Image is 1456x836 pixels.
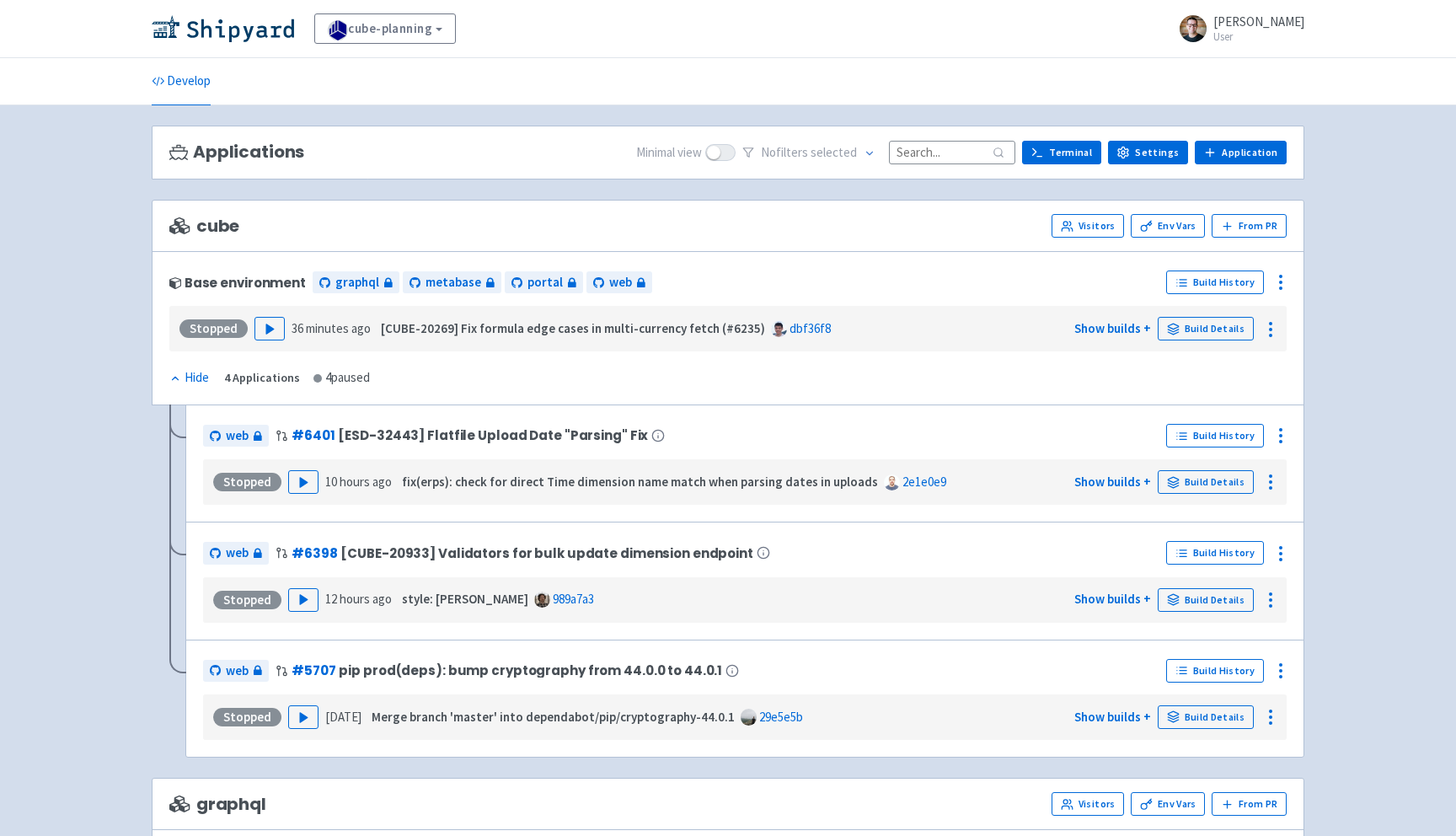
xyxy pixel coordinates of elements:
[325,591,392,607] time: 12 hours ago
[226,662,249,681] span: web
[169,217,239,236] span: cube
[609,273,632,292] span: web
[288,705,318,729] button: Play
[169,276,306,290] div: Base environment
[213,473,281,491] div: Stopped
[254,317,285,340] button: Play
[213,591,281,609] div: Stopped
[152,58,211,105] a: Develop
[1212,214,1287,238] button: From PR
[1195,141,1287,164] a: Application
[339,663,722,678] span: pip prod(deps): bump cryptography from 44.0.0 to 44.0.1
[402,474,878,490] strong: fix(erps): check for direct Time dimension name match when parsing dates in uploads
[169,368,211,388] button: Hide
[636,143,702,163] span: Minimal view
[203,542,269,565] a: web
[335,273,379,292] span: graphql
[292,426,335,444] a: #6401
[292,544,337,562] a: #6398
[313,271,399,294] a: graphql
[372,709,735,725] strong: Merge branch 'master' into dependabot/pip/cryptography-44.0.1
[226,426,249,446] span: web
[1074,591,1151,607] a: Show builds +
[325,474,392,490] time: 10 hours ago
[1074,320,1151,336] a: Show builds +
[1213,31,1304,42] small: User
[179,319,248,338] div: Stopped
[426,273,481,292] span: metabase
[1131,792,1205,816] a: Env Vars
[1108,141,1188,164] a: Settings
[1166,541,1264,565] a: Build History
[203,425,269,447] a: web
[169,795,266,814] span: graphql
[505,271,583,294] a: portal
[314,13,456,44] a: cube-planning
[203,660,269,683] a: web
[759,709,803,725] a: 29e5e5b
[1052,214,1124,238] a: Visitors
[1166,271,1264,294] a: Build History
[288,588,318,612] button: Play
[1158,588,1254,612] a: Build Details
[403,271,501,294] a: metabase
[288,470,318,494] button: Play
[889,141,1015,163] input: Search...
[340,546,752,560] span: [CUBE-20933] Validators for bulk update dimension endpoint
[586,271,652,294] a: web
[292,320,371,336] time: 36 minutes ago
[553,591,594,607] a: 989a7a3
[1166,424,1264,447] a: Build History
[338,428,648,442] span: [ESD-32443] Flatfile Upload Date "Parsing" Fix
[213,708,281,726] div: Stopped
[527,273,563,292] span: portal
[761,143,857,163] span: No filter s
[292,662,335,679] a: #5707
[152,15,294,42] img: Shipyard logo
[325,709,361,725] time: [DATE]
[1170,15,1304,42] a: [PERSON_NAME] User
[226,544,249,563] span: web
[169,368,209,388] div: Hide
[1074,474,1151,490] a: Show builds +
[1213,13,1304,29] span: [PERSON_NAME]
[1158,705,1254,729] a: Build Details
[1158,317,1254,340] a: Build Details
[381,320,765,336] strong: [CUBE-20269] Fix formula edge cases in multi-currency fetch (#6235)
[1158,470,1254,494] a: Build Details
[1022,141,1101,164] a: Terminal
[224,368,300,388] div: 4 Applications
[790,320,831,336] a: dbf36f8
[811,144,857,160] span: selected
[1166,659,1264,683] a: Build History
[1212,792,1287,816] button: From PR
[313,368,370,388] div: 4 paused
[402,591,528,607] strong: style: [PERSON_NAME]
[169,142,304,162] h3: Applications
[1131,214,1205,238] a: Env Vars
[1074,709,1151,725] a: Show builds +
[902,474,946,490] a: 2e1e0e9
[1052,792,1124,816] a: Visitors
